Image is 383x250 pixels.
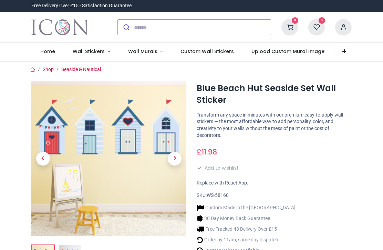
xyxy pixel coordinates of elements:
[319,17,325,24] sup: 3
[31,2,132,9] div: Free Delivery Over £15 - Satisfaction Guarantee
[197,192,352,199] div: SKU:
[31,18,88,37] img: Icon Wall Stickers
[197,112,352,139] p: Transform any space in minutes with our premium easy-to-apply wall stickers — the most affordable...
[197,215,296,222] li: 30 Day Money Back Guarantee
[43,67,54,72] a: Shop
[163,104,187,213] a: Next
[128,48,157,55] span: Wall Murals
[308,24,325,30] a: 3
[197,180,352,187] div: Replace with React App.
[197,82,352,106] h1: Blue Beach Hut Seaside Set Wall Sticker
[292,17,298,24] sup: 0
[31,18,88,37] a: Logo of Icon Wall Stickers
[119,43,172,61] a: Wall Murals
[207,192,229,198] span: WS-58160
[201,147,217,157] span: 11.98
[197,226,296,233] li: Free Tracked 48 Delivery Over £15
[207,2,352,9] iframe: Customer reviews powered by Trustpilot
[61,67,101,72] a: Seaside & Nautical
[180,48,234,55] span: Custom Wall Stickers
[64,43,119,61] a: Wall Stickers
[251,48,324,55] span: Upload Custom Mural Image
[197,236,296,243] li: Order by 11am, same day dispatch
[31,104,55,213] a: Previous
[281,24,298,30] a: 0
[197,204,296,211] li: Custom Made in the [GEOGRAPHIC_DATA]
[73,48,105,55] span: Wall Stickers
[40,48,55,55] span: Home
[168,152,182,166] span: Next
[197,147,217,157] span: £
[118,20,134,35] button: Submit
[31,81,186,236] img: Blue Beach Hut Seaside Set Wall Sticker
[36,152,50,166] span: Previous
